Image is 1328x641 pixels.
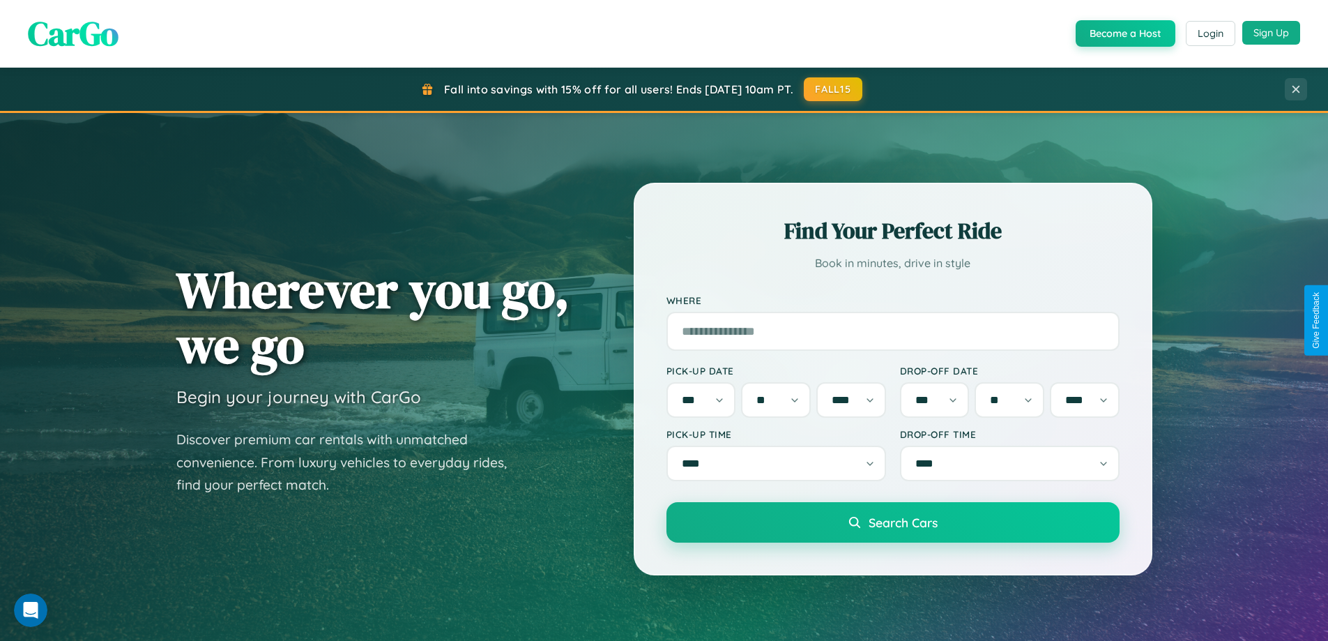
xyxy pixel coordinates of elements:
label: Drop-off Time [900,428,1120,440]
span: CarGo [28,10,119,56]
button: Login [1186,21,1235,46]
label: Pick-up Time [666,428,886,440]
h1: Wherever you go, we go [176,262,570,372]
button: Search Cars [666,502,1120,543]
button: FALL15 [804,77,862,101]
p: Discover premium car rentals with unmatched convenience. From luxury vehicles to everyday rides, ... [176,428,525,497]
label: Where [666,294,1120,306]
iframe: Intercom live chat [14,594,47,627]
h3: Begin your journey with CarGo [176,386,421,407]
button: Become a Host [1076,20,1175,47]
label: Drop-off Date [900,365,1120,377]
label: Pick-up Date [666,365,886,377]
p: Book in minutes, drive in style [666,253,1120,273]
h2: Find Your Perfect Ride [666,216,1120,246]
button: Sign Up [1242,21,1300,45]
span: Search Cars [869,515,938,530]
div: Give Feedback [1311,292,1321,349]
span: Fall into savings with 15% off for all users! Ends [DATE] 10am PT. [444,82,793,96]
